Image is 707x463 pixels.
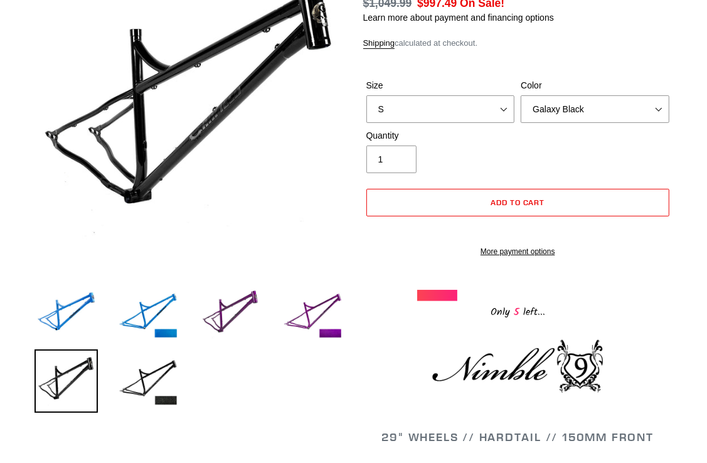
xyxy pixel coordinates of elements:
[117,283,180,346] img: Load image into Gallery viewer, NIMBLE 9 - Frameset
[366,129,515,142] label: Quantity
[510,304,523,320] span: 5
[381,430,654,444] span: 29" WHEELS // HARDTAIL // 150MM FRONT
[363,37,673,50] div: calculated at checkout.
[117,349,180,413] img: Load image into Gallery viewer, NIMBLE 9 - Frameset
[35,283,98,346] img: Load image into Gallery viewer, NIMBLE 9 - Frameset
[363,13,554,23] a: Learn more about payment and financing options
[417,301,618,321] div: Only left...
[366,79,515,92] label: Size
[521,79,669,92] label: Color
[281,283,344,346] img: Load image into Gallery viewer, NIMBLE 9 - Frameset
[35,349,98,413] img: Load image into Gallery viewer, NIMBLE 9 - Frameset
[366,246,670,257] a: More payment options
[199,283,262,346] img: Load image into Gallery viewer, NIMBLE 9 - Frameset
[491,198,545,207] span: Add to cart
[363,38,395,49] a: Shipping
[366,189,670,216] button: Add to cart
